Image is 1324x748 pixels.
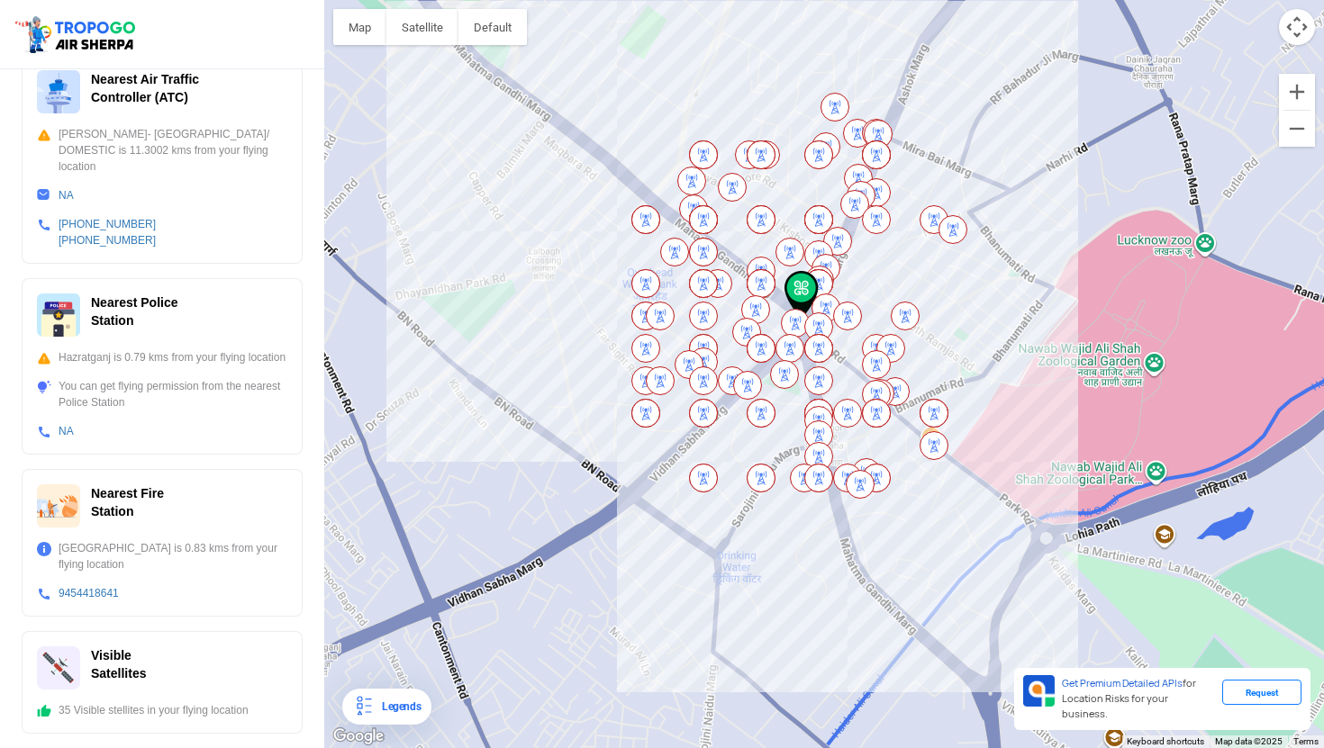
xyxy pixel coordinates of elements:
img: ic_tgdronemaps.svg [14,14,141,55]
img: ic_firestation.svg [37,484,80,527]
img: ic_atc.svg [37,70,80,113]
div: Request [1222,680,1301,705]
div: [PERSON_NAME]- [GEOGRAPHIC_DATA]/ DOMESTIC is 11.3002 kms from your flying location [37,126,287,175]
span: Nearest Fire Station [91,486,164,518]
button: Show satellite imagery [386,9,458,45]
button: Map camera controls [1279,9,1315,45]
div: for Location Risks for your business. [1055,675,1222,723]
button: Zoom in [1279,74,1315,110]
img: Legends [353,696,375,717]
a: Open this area in Google Maps (opens a new window) [329,725,388,748]
img: ic_police_station.svg [37,293,80,337]
span: Nearest Air Traffic Controller (ATC) [91,72,199,104]
a: 9454418641 [59,587,119,599]
img: Google [329,725,388,748]
span: Get Premium Detailed APIs [1062,677,1183,689]
a: [PHONE_NUMBER] [59,218,156,230]
button: Show street map [333,9,386,45]
div: Legends [375,696,421,717]
a: NA [59,425,74,437]
a: NA [59,189,74,202]
span: Map data ©2025 [1215,736,1283,746]
img: ic_satellites.svg [37,646,80,689]
button: Zoom out [1279,111,1315,147]
div: Hazratganj is 0.79 kms from your flying location [37,349,287,365]
a: Terms [1293,736,1319,746]
span: Visible Satellites [91,648,146,680]
div: 35 Visible stellites in your flying location [37,702,287,718]
img: Premium APIs [1023,675,1055,707]
div: You can get flying permission from the nearest Police Station [37,378,287,410]
button: Keyboard shortcuts [1127,735,1204,748]
div: [GEOGRAPHIC_DATA] is 0.83 kms from your flying location [37,540,287,572]
a: [PHONE_NUMBER] [59,234,156,247]
span: Nearest Police Station [91,295,178,328]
